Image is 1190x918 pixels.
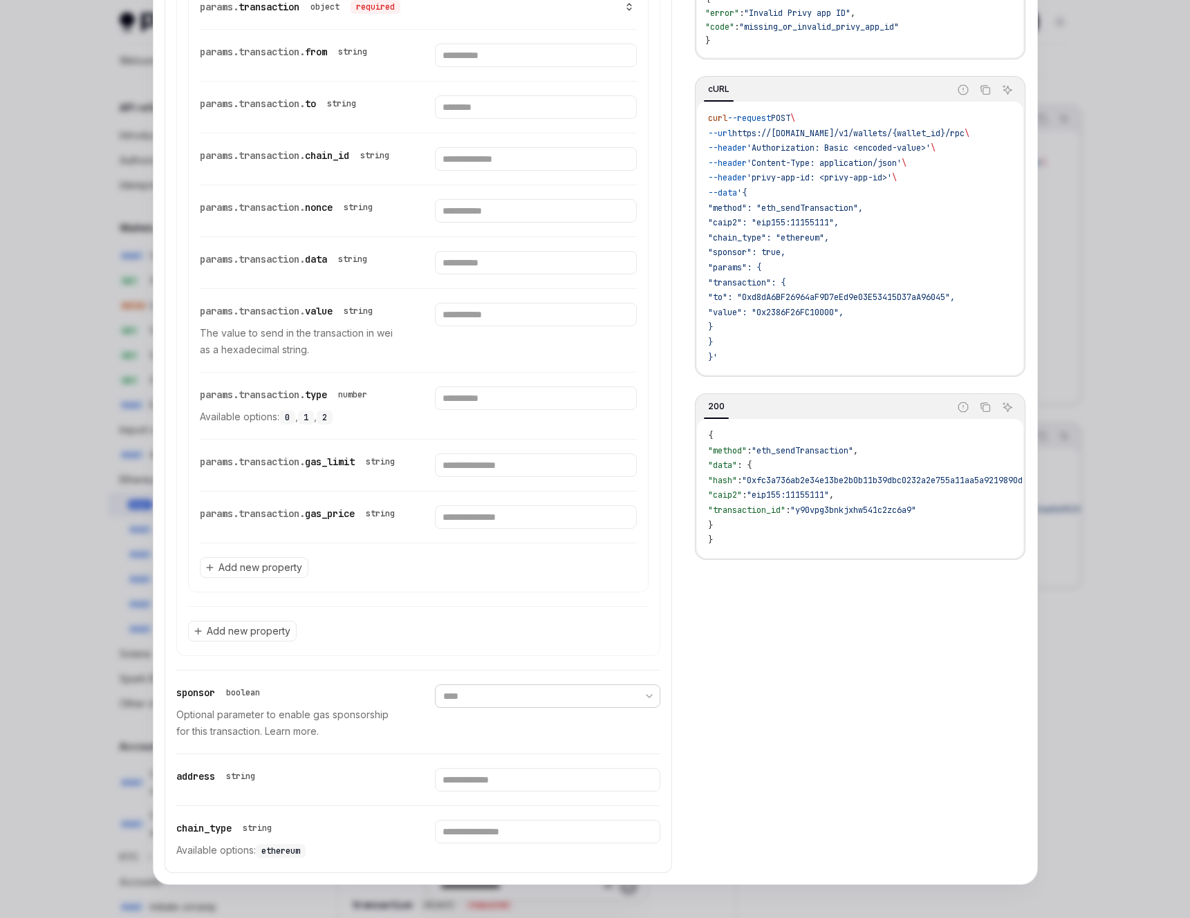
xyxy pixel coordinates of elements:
[708,172,747,183] span: --header
[705,8,739,19] span: "error"
[705,35,710,46] span: }
[176,686,215,699] span: sponsor
[176,842,402,859] p: Available options:
[708,430,713,441] span: {
[200,388,305,401] span: params.transaction.
[708,445,747,456] span: "method"
[200,253,305,265] span: params.transaction.
[200,409,402,425] p: Available options: , ,
[622,2,637,12] button: show 9 properties
[998,398,1016,416] button: Ask AI
[976,81,994,99] button: Copy the contents from the code block
[737,187,747,198] span: '{
[742,489,747,500] span: :
[435,95,637,119] input: Enter to
[435,820,660,843] input: Enter chain_type
[747,172,892,183] span: 'privy-app-id: <privy-app-id>'
[708,247,785,258] span: "sponsor": true,
[305,388,327,401] span: type
[435,251,637,274] input: Enter data
[902,158,907,169] span: \
[708,475,737,486] span: "hash"
[305,46,327,58] span: from
[747,158,902,169] span: 'Content-Type: application/json'
[976,398,994,416] button: Copy the contents from the code block
[435,505,637,529] input: Enter gas_price
[200,97,305,110] span: params.transaction.
[200,199,378,216] div: params.transaction.nonce
[965,128,969,139] span: \
[435,147,637,171] input: Enter chain_id
[708,113,727,124] span: curl
[739,8,744,19] span: :
[708,232,829,243] span: "chain_type": "ethereum",
[744,8,850,19] span: "Invalid Privy app ID"
[747,142,931,153] span: 'Authorization: Basic <encoded-value>'
[305,97,316,110] span: to
[207,624,290,638] span: Add new property
[200,44,373,60] div: params.transaction.from
[285,412,290,423] span: 0
[737,460,752,471] span: : {
[708,262,761,273] span: "params": {
[739,21,899,32] span: "missing_or_invalid_privy_app_id"
[200,456,305,468] span: params.transaction.
[708,142,747,153] span: --header
[305,201,333,214] span: nonce
[853,445,858,456] span: ,
[239,1,299,13] span: transaction
[200,46,305,58] span: params.transaction.
[747,489,829,500] span: "eip155:11155111"
[200,557,308,578] button: Add new property
[732,128,965,139] span: https://[DOMAIN_NAME]/v1/wallets/{wallet_id}/rpc
[704,81,734,97] div: cURL
[705,21,734,32] span: "code"
[435,386,637,410] input: Enter type
[954,398,972,416] button: Report incorrect code
[176,706,402,740] p: Optional parameter to enable gas sponsorship for this transaction. Learn more.
[708,277,785,288] span: "transaction": {
[305,253,327,265] span: data
[200,303,378,319] div: params.transaction.value
[708,158,747,169] span: --header
[305,149,349,162] span: chain_id
[200,251,373,268] div: params.transaction.data
[435,684,660,708] select: Select sponsor
[200,305,305,317] span: params.transaction.
[747,445,752,456] span: :
[708,307,844,318] span: "value": "0x2386F26FC10000",
[742,475,1071,486] span: "0xfc3a736ab2e34e13be2b0b11b39dbc0232a2e755a11aa5a9219890d3b2c6c7d8"
[790,505,916,516] span: "y90vpg3bnkjxhw541c2zc6a9"
[708,292,955,303] span: "to": "0xd8dA6BF26964aF9D7eEd9e03E53415D37aA96045",
[752,445,853,456] span: "eth_sendTransaction"
[219,561,302,574] span: Add new property
[708,187,737,198] span: --data
[708,217,839,228] span: "caip2": "eip155:11155111",
[790,113,795,124] span: \
[708,505,785,516] span: "transaction_id"
[998,81,1016,99] button: Ask AI
[435,199,637,223] input: Enter nonce
[188,621,297,641] button: Add new property
[785,505,790,516] span: :
[304,412,308,423] span: 1
[200,201,305,214] span: params.transaction.
[892,172,897,183] span: \
[708,128,732,139] span: --url
[176,822,232,834] span: chain_type
[305,456,355,468] span: gas_limit
[200,149,305,162] span: params.transaction.
[200,453,400,470] div: params.transaction.gas_limit
[850,8,855,19] span: ,
[261,845,300,856] span: ethereum
[200,147,395,164] div: params.transaction.chain_id
[829,489,834,500] span: ,
[708,460,737,471] span: "data"
[704,398,729,415] div: 200
[708,203,863,214] span: "method": "eth_sendTransaction",
[176,770,215,783] span: address
[176,684,266,701] div: sponsor
[200,1,239,13] span: params.
[708,321,713,332] span: }
[435,303,637,326] input: Enter value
